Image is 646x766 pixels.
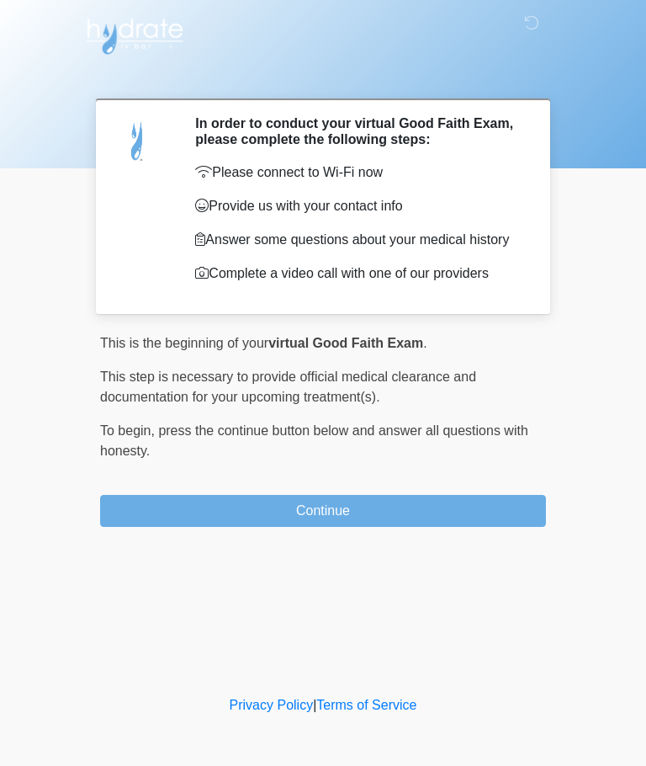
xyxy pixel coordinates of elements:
[316,698,416,712] a: Terms of Service
[423,336,426,350] span: .
[195,162,521,183] p: Please connect to Wi-Fi now
[230,698,314,712] a: Privacy Policy
[313,698,316,712] a: |
[195,230,521,250] p: Answer some questions about your medical history
[195,196,521,216] p: Provide us with your contact info
[100,423,158,438] span: To begin,
[87,61,559,92] h1: ‎ ‎ ‎ ‎
[195,263,521,284] p: Complete a video call with one of our providers
[195,115,521,147] h2: In order to conduct your virtual Good Faith Exam, please complete the following steps:
[100,370,476,404] span: This step is necessary to provide official medical clearance and documentation for your upcoming ...
[100,495,546,527] button: Continue
[113,115,163,166] img: Agent Avatar
[83,13,186,56] img: Hydrate IV Bar - Arcadia Logo
[268,336,423,350] strong: virtual Good Faith Exam
[100,336,268,350] span: This is the beginning of your
[100,423,528,458] span: press the continue button below and answer all questions with honesty.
